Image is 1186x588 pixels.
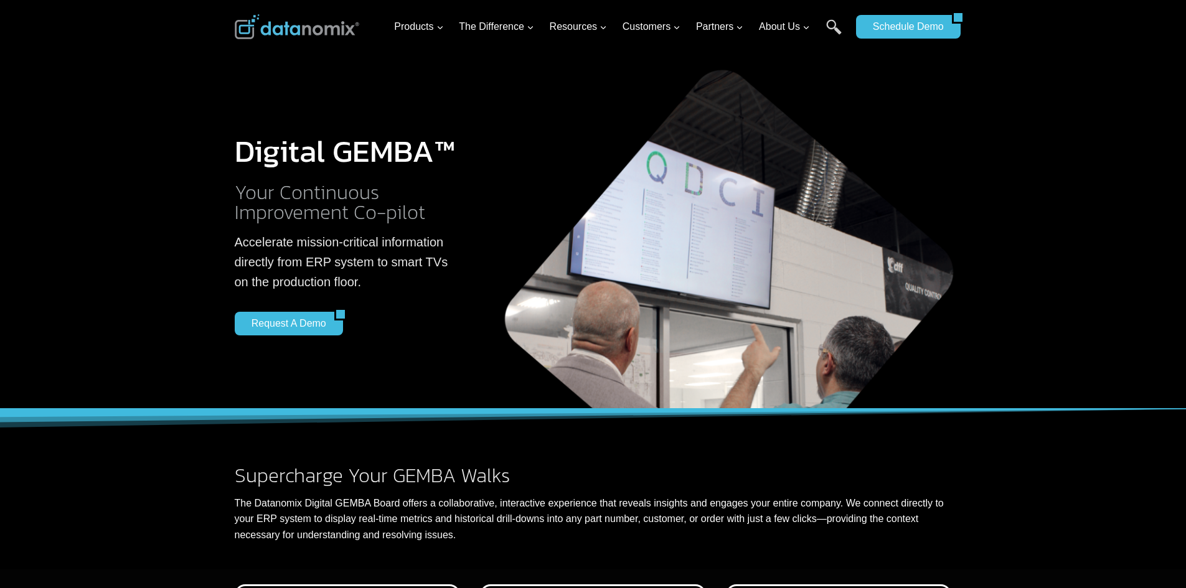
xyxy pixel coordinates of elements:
[394,19,443,35] span: Products
[235,465,952,485] h2: Supercharge Your GEMBA Walks
[623,19,680,35] span: Customers
[826,19,842,47] a: Search
[235,136,457,167] h1: Digital GEMBA™
[856,15,952,39] a: Schedule Demo
[235,182,457,222] h2: Your Continuous Improvement Co-pilot
[459,19,534,35] span: The Difference
[696,19,743,35] span: Partners
[759,19,810,35] span: About Us
[235,14,359,39] img: Datanomix
[235,312,334,335] a: Request a Demo
[235,495,952,543] p: The Datanomix Digital GEMBA Board offers a collaborative, interactive experience that reveals ins...
[550,19,607,35] span: Resources
[389,7,850,47] nav: Primary Navigation
[235,232,457,292] p: Accelerate mission-critical information directly from ERP system to smart TVs on the production f...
